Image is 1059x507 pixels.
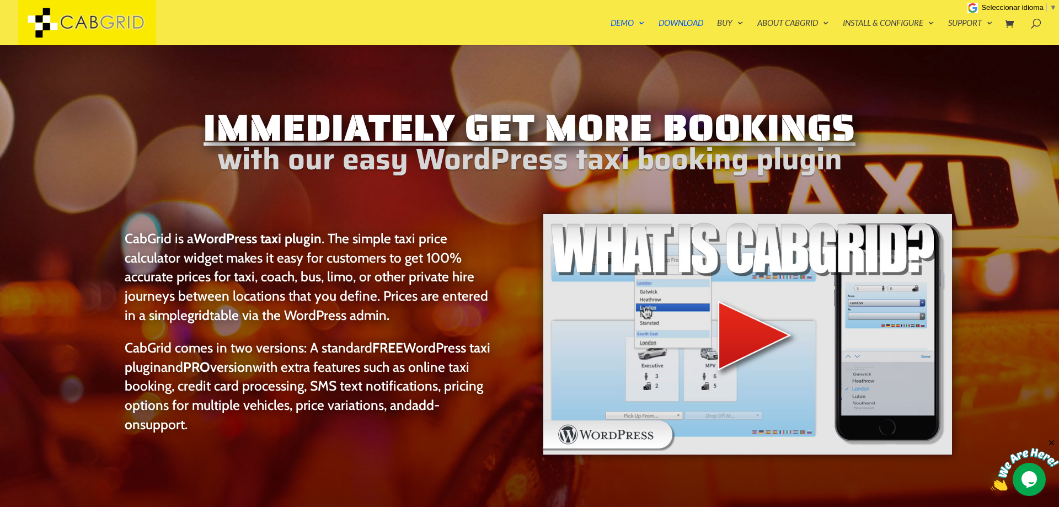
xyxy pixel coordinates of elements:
[611,19,645,45] a: Demo
[183,359,253,375] a: PROversion
[659,19,703,45] a: Download
[372,339,403,356] strong: FREE
[542,213,953,455] img: WordPress taxi booking plugin Intro Video
[125,229,499,338] p: CabGrid is a . The simple taxi price calculator widget makes it easy for customers to get 100% ac...
[981,3,1044,12] span: Seleccionar idioma
[717,19,744,45] a: Buy
[991,438,1059,490] iframe: chat widget
[188,307,210,323] strong: grid
[106,153,953,171] h2: with our easy WordPress taxi booking plugin
[843,19,934,45] a: Install & Configure
[981,3,1057,12] a: Seleccionar idioma​
[757,19,829,45] a: About CabGrid
[125,339,490,375] a: FREEWordPress taxi plugin
[194,230,322,247] strong: WordPress taxi plugin
[1050,3,1057,12] span: ▼
[18,15,156,27] a: CabGrid Taxi Plugin
[948,19,993,45] a: Support
[542,447,953,458] a: WordPress taxi booking plugin Intro Video
[125,397,440,433] a: add-on
[183,359,210,375] strong: PRO
[1046,3,1047,12] span: ​
[125,338,499,434] p: CabGrid comes in two versions: A standard and with extra features such as online taxi booking, cr...
[106,108,953,153] h1: Immediately Get More Bookings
